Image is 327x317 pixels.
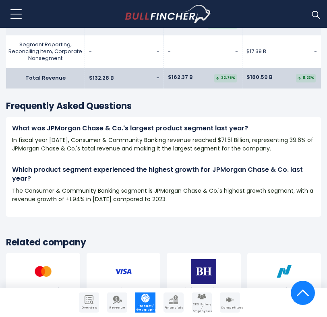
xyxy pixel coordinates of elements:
[12,187,315,204] p: The Consumer & Community Banking segment is JPMorgan Chase & Co.'s highest growth segment, with a...
[220,292,240,313] a: Company Competitors
[108,306,126,309] span: Revenue
[6,68,85,89] td: Total Revenue
[12,165,315,183] h4: Which product segment experienced the highest growth for JPMorgan Chase & Co. last year?
[6,253,80,307] a: Mastercard Incorporated
[164,306,183,309] span: Financials
[192,303,211,313] span: CEO Salary / Employees
[12,136,315,153] p: In fiscal year [DATE], Consumer & Community Banking revenue reached $71.51 Billion, representing ...
[163,292,184,313] a: Company Financials
[89,75,114,82] span: $132.28 B
[192,292,212,313] a: Company Employees
[156,74,159,82] span: -
[111,259,136,284] img: V logo
[89,48,92,55] span: -
[79,292,99,313] a: Company Overview
[247,253,321,307] a: Nasdaq
[87,253,161,307] a: Visa
[246,74,272,81] span: $180.59 B
[246,48,266,55] span: $17.39 B
[6,237,321,249] h3: Related company
[12,124,315,133] h4: What was JPMorgan Chase & Co.'s largest product segment last year?
[169,286,239,294] span: Berkshire Hathaway
[6,35,85,68] td: Segment Reporting, Reconciling Item, Corporate Nonsegment
[157,47,159,55] span: -
[167,253,241,307] a: Berkshire Hathaway
[296,74,316,82] div: 11.23%
[168,74,192,81] span: $162.37 B
[31,259,56,284] img: MA logo
[249,286,319,294] span: Nasdaq
[107,292,127,313] a: Company Revenue
[136,305,155,311] span: Product / Geography
[80,306,98,309] span: Overview
[125,5,212,23] img: bullfincher logo
[8,286,78,301] span: Mastercard Incorporated
[135,292,155,313] a: Company Product/Geography
[214,74,237,82] div: 22.75%
[235,47,238,55] span: -
[271,259,296,284] img: NDAQ logo
[6,101,321,112] h3: Frequently Asked Questions
[125,5,212,23] a: Go to homepage
[314,47,317,55] span: -
[191,259,216,284] img: BRK-B logo
[89,286,159,294] span: Visa
[168,48,171,55] span: -
[221,306,239,309] span: Competitors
